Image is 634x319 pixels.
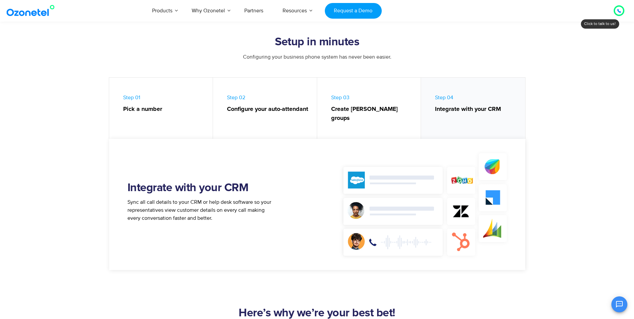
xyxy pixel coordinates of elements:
h2: Setup in minutes [109,36,525,49]
a: Request a Demo [325,3,382,19]
h2: Integrate with your CRM [127,181,277,195]
span: Step 03 [331,94,414,123]
span: Step 04 [435,94,519,114]
button: Open chat [611,296,627,312]
span: Configuring your business phone system has never been easier. [243,54,391,60]
span: Step 02 [227,94,310,114]
img: Integrated your CRM [337,150,517,259]
span: Sync all call details to your CRM or help desk software so your representatives view customer det... [127,199,271,221]
strong: Create [PERSON_NAME] groups [331,105,414,123]
span: Step 01 [123,94,206,114]
strong: Integrate with your CRM [435,105,519,114]
a: Step 02Configure your auto-attendant [213,78,317,142]
strong: Pick a number [123,105,206,114]
a: Step 01Pick a number [109,78,213,142]
a: Step 04Integrate with your CRM [421,78,525,142]
strong: Configure your auto-attendant [227,105,310,114]
a: Step 03Create [PERSON_NAME] groups [317,78,421,142]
